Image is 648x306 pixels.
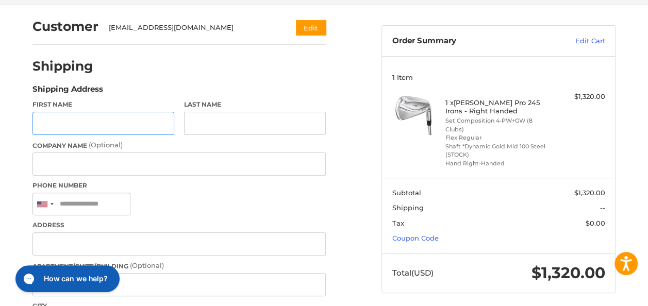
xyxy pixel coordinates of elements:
span: $1,320.00 [574,189,605,197]
label: Company Name [32,140,326,150]
button: Edit [296,20,326,35]
div: $1,320.00 [552,92,605,102]
label: Apartment/Suite/Building [32,261,326,271]
h4: 1 x [PERSON_NAME] Pro 245 Irons - Right Handed [445,98,550,115]
h3: 1 Item [392,73,605,81]
h3: Order Summary [392,36,537,46]
span: Tax [392,219,404,227]
li: Set Composition 4-PW+GW (8 Clubs) [445,116,550,133]
a: Coupon Code [392,234,439,242]
span: $0.00 [586,219,605,227]
div: United States: +1 [33,193,57,215]
label: First Name [32,100,174,109]
h2: Shipping [32,58,93,74]
span: Shipping [392,203,424,212]
iframe: Gorgias live chat messenger [10,262,123,296]
div: [EMAIL_ADDRESS][DOMAIN_NAME] [109,23,276,33]
label: Phone Number [32,181,326,190]
small: (Optional) [89,141,123,149]
li: Hand Right-Handed [445,159,550,168]
label: Address [32,220,326,230]
span: Total (USD) [392,268,434,278]
label: Last Name [184,100,326,109]
span: Subtotal [392,189,421,197]
li: Flex Regular [445,133,550,142]
h2: Customer [32,19,98,35]
small: (Optional) [130,261,164,269]
span: $1,320.00 [531,263,605,282]
li: Shaft *Dynamic Gold Mid 100 Steel (STOCK) [445,142,550,159]
legend: Shipping Address [32,83,103,100]
span: -- [600,203,605,212]
a: Edit Cart [537,36,605,46]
